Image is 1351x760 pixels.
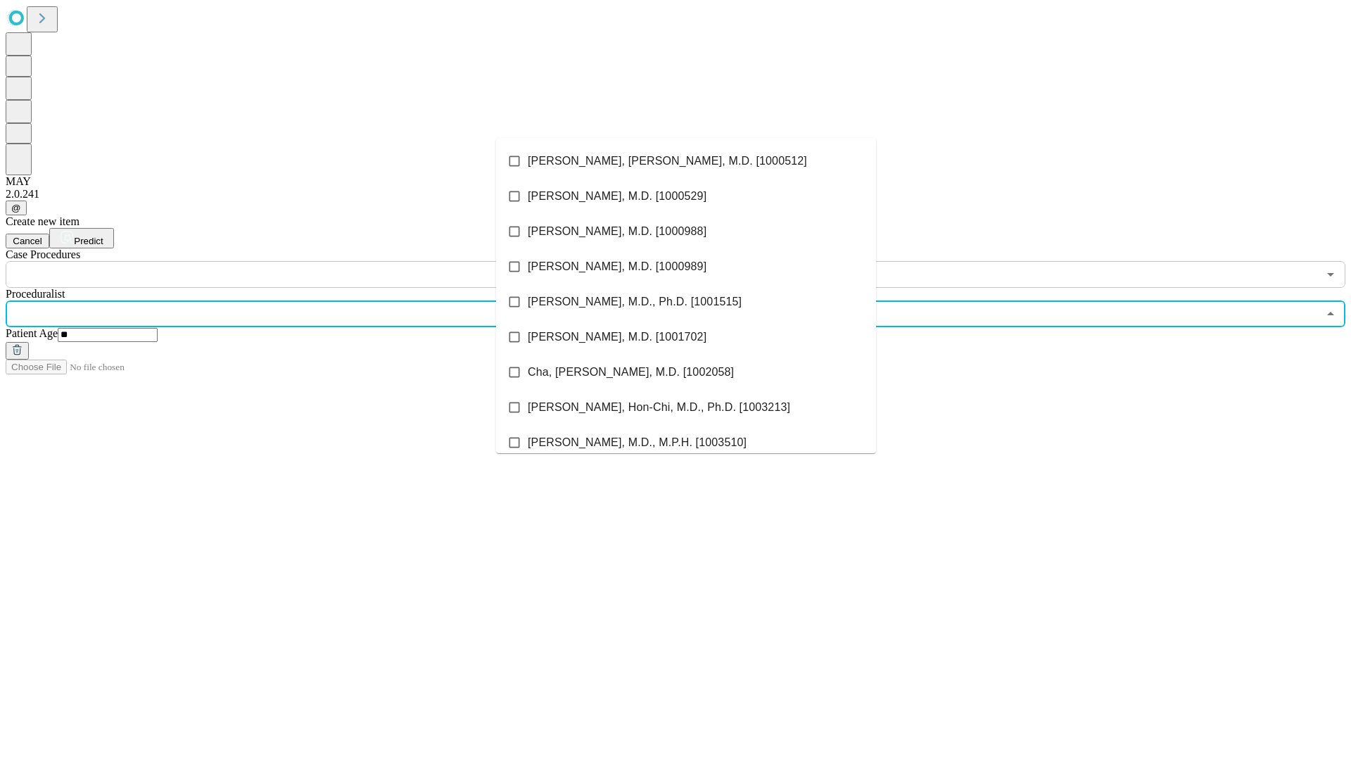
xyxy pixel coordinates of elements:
[6,201,27,215] button: @
[528,258,706,275] span: [PERSON_NAME], M.D. [1000989]
[11,203,21,213] span: @
[6,215,80,227] span: Create new item
[6,248,80,260] span: Scheduled Procedure
[6,327,58,339] span: Patient Age
[1321,265,1340,284] button: Open
[1321,304,1340,324] button: Close
[49,228,114,248] button: Predict
[528,223,706,240] span: [PERSON_NAME], M.D. [1000988]
[528,153,807,170] span: [PERSON_NAME], [PERSON_NAME], M.D. [1000512]
[528,293,742,310] span: [PERSON_NAME], M.D., Ph.D. [1001515]
[6,234,49,248] button: Cancel
[528,364,734,381] span: Cha, [PERSON_NAME], M.D. [1002058]
[74,236,103,246] span: Predict
[528,329,706,346] span: [PERSON_NAME], M.D. [1001702]
[6,175,1345,188] div: MAY
[6,188,1345,201] div: 2.0.241
[528,399,790,416] span: [PERSON_NAME], Hon-Chi, M.D., Ph.D. [1003213]
[6,288,65,300] span: Proceduralist
[528,188,706,205] span: [PERSON_NAME], M.D. [1000529]
[13,236,42,246] span: Cancel
[528,434,747,451] span: [PERSON_NAME], M.D., M.P.H. [1003510]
